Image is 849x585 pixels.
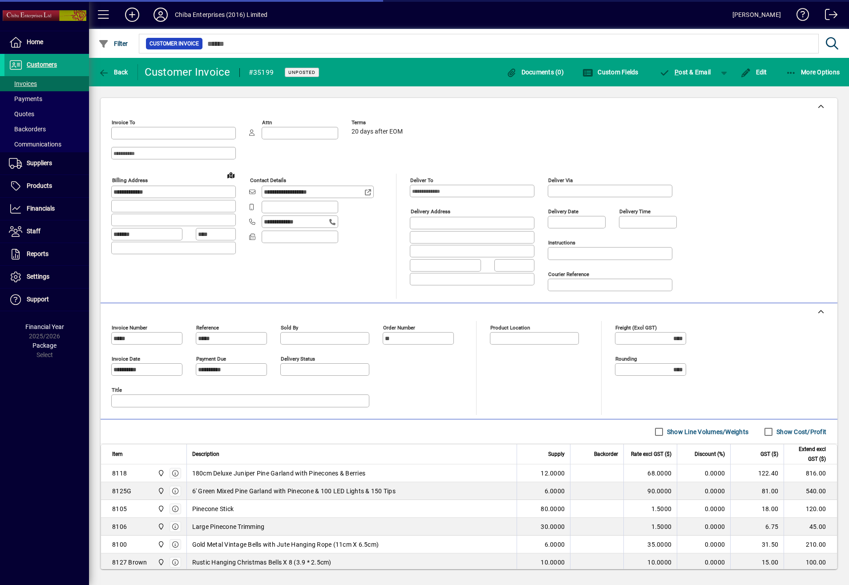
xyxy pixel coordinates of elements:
[818,2,838,31] a: Logout
[9,141,61,148] span: Communications
[784,464,837,482] td: 816.00
[155,540,166,549] span: Central
[192,558,332,567] span: Rustic Hanging Christmas Bells X 8 (3.9 * 2.5cm)
[150,39,199,48] span: Customer Invoice
[677,464,730,482] td: 0.0000
[677,482,730,500] td: 0.0000
[541,558,565,567] span: 10.0000
[4,31,89,53] a: Home
[790,2,809,31] a: Knowledge Base
[112,487,131,496] div: 8125G
[4,122,89,137] a: Backorders
[786,69,840,76] span: More Options
[25,323,64,330] span: Financial Year
[4,106,89,122] a: Quotes
[27,182,52,189] span: Products
[192,449,219,459] span: Description
[9,80,37,87] span: Invoices
[548,449,565,459] span: Supply
[224,168,238,182] a: View on map
[146,7,175,23] button: Profile
[155,504,166,514] span: Central
[192,504,234,513] span: Pinecone Stick
[98,69,128,76] span: Back
[27,159,52,167] span: Suppliers
[4,243,89,265] a: Reports
[262,119,272,126] mat-label: Attn
[112,540,127,549] div: 8100
[675,69,679,76] span: P
[629,469,671,478] div: 68.0000
[96,36,130,52] button: Filter
[695,449,725,459] span: Discount (%)
[629,522,671,531] div: 1.5000
[89,64,138,80] app-page-header-button: Back
[545,540,565,549] span: 6.0000
[155,468,166,478] span: Central
[9,126,46,133] span: Backorders
[192,487,396,496] span: 6′ Green Mixed Pine Garland with Pinecone & 100 LED Lights & 150 Tips
[784,553,837,571] td: 100.00
[112,558,147,567] div: 8127 Brown
[410,177,433,183] mat-label: Deliver To
[4,175,89,197] a: Products
[175,8,268,22] div: Chiba Enterprises (2016) Limited
[619,208,651,215] mat-label: Delivery time
[112,325,147,331] mat-label: Invoice number
[112,522,127,531] div: 8106
[730,536,784,553] td: 31.50
[541,522,565,531] span: 30.0000
[32,342,57,349] span: Package
[730,482,784,500] td: 81.00
[677,518,730,536] td: 0.0000
[548,240,575,246] mat-label: Instructions
[541,469,565,478] span: 12.0000
[27,250,49,257] span: Reports
[112,387,122,393] mat-label: Title
[4,76,89,91] a: Invoices
[582,69,639,76] span: Custom Fields
[730,464,784,482] td: 122.40
[784,64,842,80] button: More Options
[629,487,671,496] div: 90.0000
[288,69,315,75] span: Unposted
[27,296,49,303] span: Support
[27,273,49,280] span: Settings
[504,64,566,80] button: Documents (0)
[677,553,730,571] td: 0.0000
[594,449,618,459] span: Backorder
[629,504,671,513] div: 1.5000
[27,61,57,68] span: Customers
[96,64,130,80] button: Back
[548,208,578,215] mat-label: Delivery date
[112,119,135,126] mat-label: Invoice To
[4,198,89,220] a: Financials
[784,536,837,553] td: 210.00
[545,487,565,496] span: 6.0000
[740,69,767,76] span: Edit
[490,325,530,331] mat-label: Product location
[112,449,123,459] span: Item
[580,64,641,80] button: Custom Fields
[112,504,127,513] div: 8105
[112,356,140,362] mat-label: Invoice date
[548,271,589,277] mat-label: Courier Reference
[155,557,166,567] span: Central
[27,227,40,235] span: Staff
[541,504,565,513] span: 80.0000
[192,469,366,478] span: 180cm Deluxe Juniper Pine Garland with Pinecones & Berries
[615,356,637,362] mat-label: Rounding
[281,356,315,362] mat-label: Delivery status
[784,482,837,500] td: 540.00
[155,486,166,496] span: Central
[730,518,784,536] td: 6.75
[665,427,748,436] label: Show Line Volumes/Weights
[629,558,671,567] div: 10.0000
[738,64,769,80] button: Edit
[784,500,837,518] td: 120.00
[548,177,573,183] mat-label: Deliver via
[9,110,34,118] span: Quotes
[4,152,89,175] a: Suppliers
[249,65,274,80] div: #35199
[192,540,379,549] span: Gold Metal Vintage Bells with Jute Hanging Rope (11cm X 6.5cm)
